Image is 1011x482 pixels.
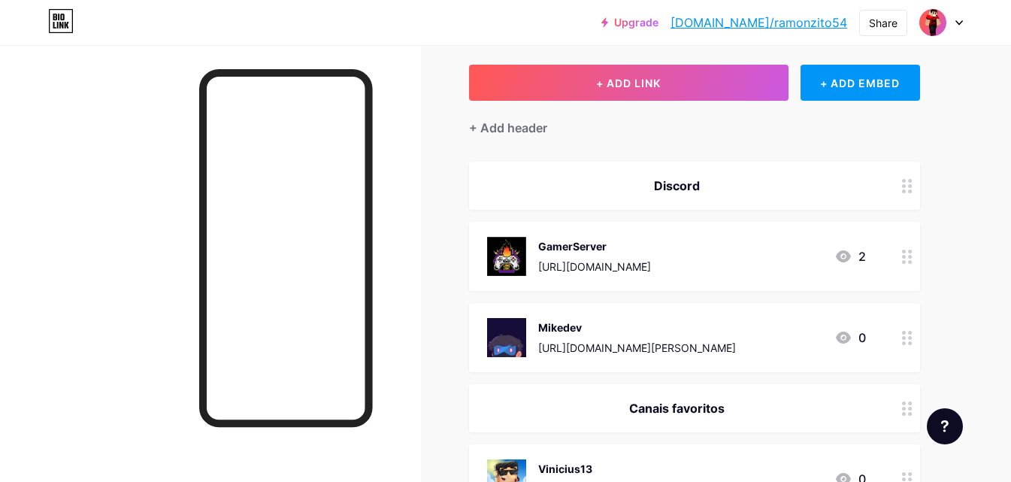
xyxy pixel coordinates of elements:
[670,14,847,32] a: [DOMAIN_NAME]/ramonzito54
[469,119,547,137] div: + Add header
[538,320,736,335] div: Mikedev
[601,17,658,29] a: Upgrade
[487,237,526,276] img: GamerServer
[538,259,651,274] div: [URL][DOMAIN_NAME]
[538,461,651,477] div: Vinicius13
[469,65,789,101] button: + ADD LINK
[538,238,651,254] div: GamerServer
[919,8,947,37] img: ramonzito54
[801,65,920,101] div: + ADD EMBED
[834,329,866,347] div: 0
[487,177,866,195] div: Discord
[834,247,866,265] div: 2
[869,15,897,31] div: Share
[487,399,866,417] div: Canais favoritos
[487,318,526,357] img: Mikedev
[538,340,736,356] div: [URL][DOMAIN_NAME][PERSON_NAME]
[596,77,661,89] span: + ADD LINK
